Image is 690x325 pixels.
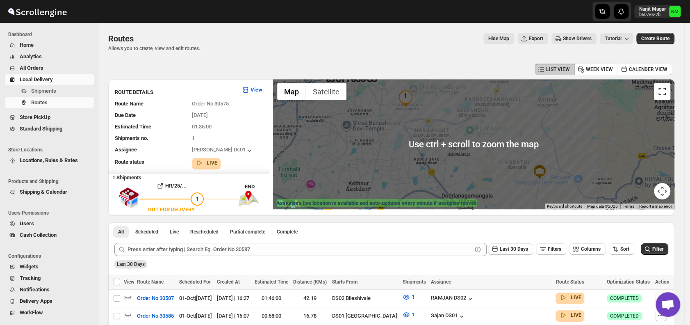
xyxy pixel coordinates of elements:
button: LIST VIEW [535,64,575,75]
img: ScrollEngine [7,1,68,22]
span: Shipments [31,88,56,94]
button: Widgets [5,261,94,272]
button: Notifications [5,284,94,295]
b: View [250,87,262,93]
span: Live [170,229,179,235]
label: Assignee's live location is available and auto-updates every minute if assignee moves [276,199,477,207]
span: Order No 30575 [192,101,229,107]
a: Open this area in Google Maps (opens a new window) [275,199,302,209]
span: Delivery Apps [20,298,52,304]
span: LIST VIEW [546,66,570,73]
button: [PERSON_NAME] Ds01 [192,146,254,155]
span: Users Permissions [8,210,94,216]
span: Routes [108,34,134,43]
button: CALENDER VIEW [617,64,672,75]
span: WorkFlow [20,309,43,316]
span: Tracking [20,275,41,281]
span: Distance (KMs) [293,279,327,285]
button: Sajan DS01 [431,312,466,320]
a: Terms (opens in new tab) [623,204,634,208]
div: 00:58:00 [255,312,288,320]
span: Users [20,220,34,227]
button: Keyboard shortcuts [547,204,582,209]
span: Last 30 Days [117,261,145,267]
span: Scheduled For [179,279,211,285]
button: Order No 30585 [132,309,179,323]
span: Shipping & Calendar [20,189,67,195]
span: Action [655,279,670,285]
button: HR/25/... [139,179,204,192]
button: Cash Collection [5,229,94,241]
span: 1 [411,311,414,318]
b: HR/25/... [165,183,187,189]
span: Route Name [137,279,164,285]
div: Open chat [656,292,680,317]
span: Standard Shipping [20,126,62,132]
p: b607ea-2b [639,12,666,17]
img: trip_end.png [238,191,259,206]
span: [DATE] [192,112,208,118]
span: Show Drivers [563,35,592,42]
span: Map data ©2025 [587,204,618,208]
span: CALENDER VIEW [629,66,667,73]
b: LIVE [570,312,581,318]
text: NM [671,9,679,14]
button: Routes [5,97,94,108]
span: Route status [115,159,144,165]
span: Last 30 Days [500,246,528,252]
span: Assignee [115,146,137,153]
input: Press enter after typing | Search Eg. Order No 30587 [128,243,472,256]
span: 1 [196,196,199,202]
span: Route Status [556,279,584,285]
button: Map action label [483,33,514,44]
span: Export [529,35,543,42]
span: View [124,279,134,285]
button: LIVE [559,293,581,302]
span: Create Route [641,35,670,42]
button: Map camera controls [654,183,670,199]
span: 01-Oct | [DATE] [179,295,212,301]
span: Optimization Status [607,279,650,285]
b: 1 Shipments [108,170,141,181]
button: Show Drivers [551,33,597,44]
span: Route Name [115,101,143,107]
span: Estimated Time [115,124,151,130]
span: 01:35:00 [192,124,212,130]
span: Filter [652,246,663,252]
b: LIVE [570,295,581,300]
button: Filters [536,243,566,255]
span: Order No 30587 [137,294,174,302]
h3: ROUTE DETAILS [115,88,235,96]
button: RAMJAN DS02 [431,295,474,303]
span: Shipments no. [115,135,148,141]
span: Rescheduled [190,229,219,235]
span: Starts From [332,279,358,285]
div: OUT FOR DELIVERY [148,206,195,214]
div: [DATE] | 16:07 [217,312,249,320]
span: Due Date [115,112,136,118]
button: All Orders [5,62,94,74]
button: Analytics [5,51,94,62]
img: shop.svg [118,182,139,214]
span: Local Delivery [20,76,53,82]
span: Sort [620,246,629,252]
button: Shipping & Calendar [5,186,94,198]
button: 1 [397,291,419,304]
div: [DATE] | 16:27 [217,294,249,302]
button: Order No 30587 [132,292,179,305]
button: Home [5,39,94,51]
button: All routes [113,226,129,238]
span: Estimated Time [255,279,288,285]
button: LIVE [559,311,581,319]
button: User menu [634,5,681,18]
button: Delivery Apps [5,295,94,307]
button: Show street map [277,83,306,100]
span: Configurations [8,253,94,259]
span: Routes [31,99,48,105]
div: 1 [397,90,414,107]
div: END [245,183,269,191]
button: Tracking [5,272,94,284]
span: Narjit Magar [669,6,681,17]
